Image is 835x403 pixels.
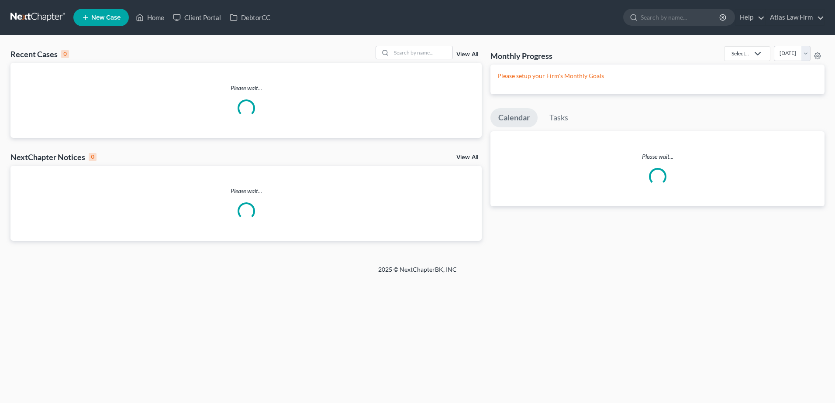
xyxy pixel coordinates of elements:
[10,84,482,92] p: Please wait...
[91,14,121,21] span: New Case
[225,10,275,25] a: DebtorCC
[731,50,749,57] div: Select...
[490,108,538,127] a: Calendar
[169,10,225,25] a: Client Portal
[131,10,169,25] a: Home
[456,51,478,58] a: View All
[391,46,452,59] input: Search by name...
[10,187,482,195] p: Please wait...
[10,49,69,59] div: Recent Cases
[766,10,824,25] a: Atlas Law Firm
[490,152,825,161] p: Please wait...
[456,154,478,161] a: View All
[542,108,576,127] a: Tasks
[10,152,97,162] div: NextChapter Notices
[497,72,818,80] p: Please setup your Firm's Monthly Goals
[89,153,97,161] div: 0
[735,10,765,25] a: Help
[169,265,666,281] div: 2025 © NextChapterBK, INC
[61,50,69,58] div: 0
[490,51,552,61] h3: Monthly Progress
[641,9,721,25] input: Search by name...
